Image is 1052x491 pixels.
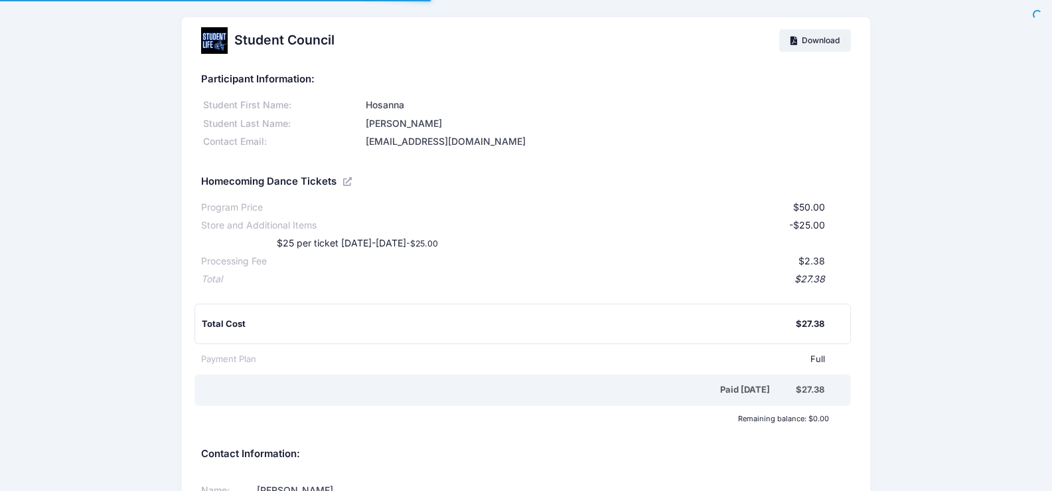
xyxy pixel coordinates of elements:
[222,272,825,286] div: $27.38
[779,29,851,52] a: Download
[201,272,222,286] div: Total
[202,318,796,331] div: Total Cost
[267,254,825,268] div: $2.38
[201,448,851,460] h5: Contact Information:
[201,254,267,268] div: Processing Fee
[201,176,337,188] h5: Homecoming Dance Tickets
[256,353,825,366] div: Full
[201,117,364,131] div: Student Last Name:
[364,135,851,149] div: [EMAIL_ADDRESS][DOMAIN_NAME]
[201,219,317,233] div: Store and Additional Items
[201,135,364,149] div: Contact Email:
[204,383,796,397] div: Paid [DATE]
[364,98,851,112] div: Hosanna
[194,415,836,423] div: Remaining balance: $0.00
[201,74,851,86] h5: Participant Information:
[234,33,335,48] h2: Student Council
[201,98,364,112] div: Student First Name:
[250,237,637,250] div: $25 per ticket [DATE]-[DATE]
[201,201,263,215] div: Program Price
[317,219,825,233] div: -$25.00
[793,201,825,213] span: $50.00
[796,383,824,397] div: $27.38
[796,318,824,331] div: $27.38
[343,175,354,187] a: View Registration Details
[364,117,851,131] div: [PERSON_NAME]
[406,239,438,248] small: -$25.00
[201,353,256,366] div: Payment Plan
